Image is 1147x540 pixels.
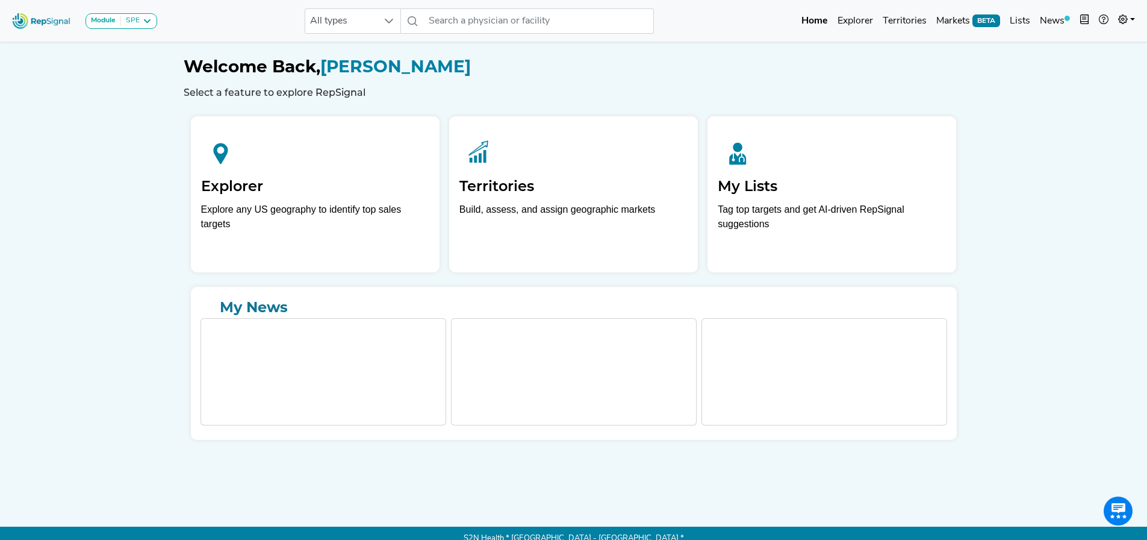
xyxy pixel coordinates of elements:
button: Intel Book [1075,9,1094,33]
h2: My Lists [718,178,946,195]
div: Explore any US geography to identify top sales targets [201,202,429,231]
span: Welcome Back, [184,56,320,77]
strong: Module [91,17,116,24]
a: News [1035,9,1075,33]
a: Lists [1005,9,1035,33]
span: All types [305,9,378,33]
a: TerritoriesBuild, assess, and assign geographic markets [449,116,698,272]
h2: Territories [459,178,688,195]
h2: Explorer [201,178,429,195]
a: My ListsTag top targets and get AI-driven RepSignal suggestions [707,116,956,272]
a: Home [797,9,833,33]
h1: [PERSON_NAME] [184,57,964,77]
p: Tag top targets and get AI-driven RepSignal suggestions [718,202,946,238]
a: ExplorerExplore any US geography to identify top sales targets [191,116,440,272]
p: Build, assess, and assign geographic markets [459,202,688,238]
h6: Select a feature to explore RepSignal [184,87,964,98]
button: ModuleSPE [85,13,157,29]
a: Explorer [833,9,878,33]
a: My News [200,297,947,318]
div: SPE [121,16,140,26]
input: Search a physician or facility [424,8,654,34]
a: MarketsBETA [931,9,1005,33]
span: BETA [972,14,1000,27]
a: Territories [878,9,931,33]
